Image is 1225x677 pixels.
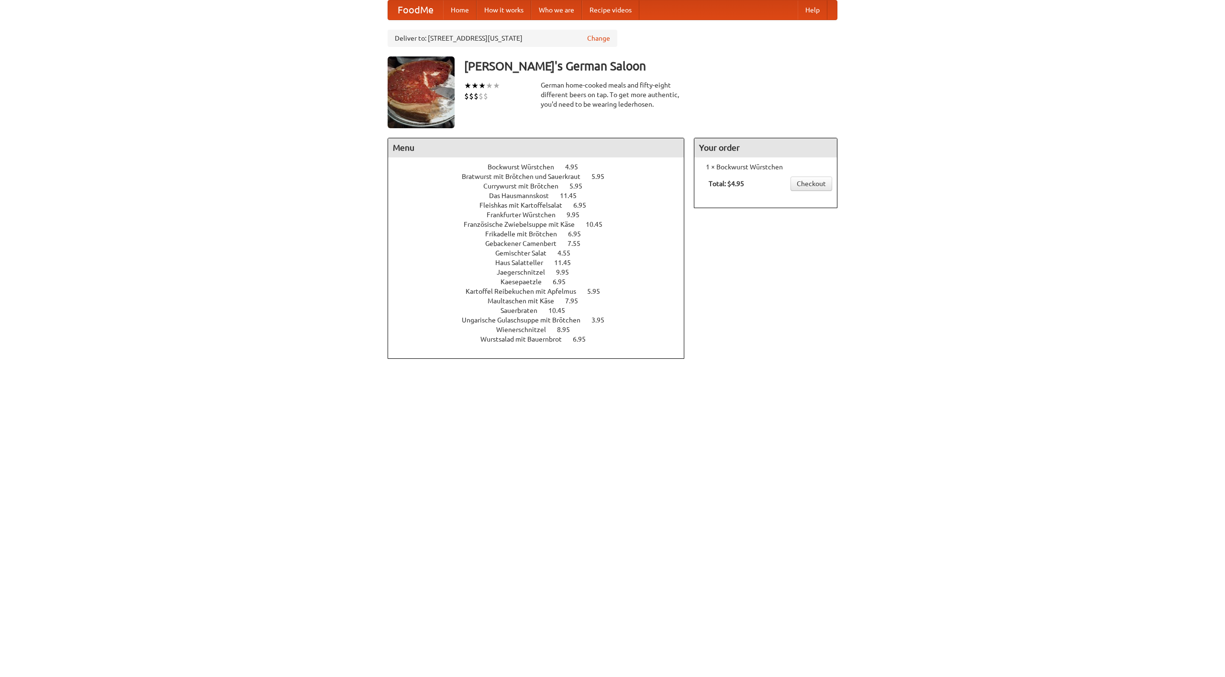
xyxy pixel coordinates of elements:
span: 7.95 [565,297,588,305]
a: Jaegerschnitzel 9.95 [497,268,587,276]
li: $ [474,91,479,101]
span: Bratwurst mit Brötchen und Sauerkraut [462,173,590,180]
a: Maultaschen mit Käse 7.95 [488,297,596,305]
span: Fleishkas mit Kartoffelsalat [479,201,572,209]
span: Wienerschnitzel [496,326,556,333]
a: Kartoffel Reibekuchen mit Apfelmus 5.95 [466,288,618,295]
a: Sauerbraten 10.45 [501,307,583,314]
li: ★ [479,80,486,91]
a: Home [443,0,477,20]
a: Change [587,33,610,43]
a: Frankfurter Würstchen 9.95 [487,211,597,219]
a: Who we are [531,0,582,20]
span: Sauerbraten [501,307,547,314]
li: 1 × Bockwurst Würstchen [699,162,832,172]
span: 4.55 [557,249,580,257]
a: Ungarische Gulaschsuppe mit Brötchen 3.95 [462,316,622,324]
a: Wienerschnitzel 8.95 [496,326,588,333]
a: Haus Salatteller 11.45 [495,259,589,266]
span: 6.95 [568,230,590,238]
span: Französische Zwiebelsuppe mit Käse [464,221,584,228]
li: $ [483,91,488,101]
li: $ [464,91,469,101]
span: 10.45 [586,221,612,228]
span: 9.95 [567,211,589,219]
a: Kaesepaetzle 6.95 [501,278,583,286]
span: Jaegerschnitzel [497,268,555,276]
b: Total: $4.95 [709,180,744,188]
a: Bratwurst mit Brötchen und Sauerkraut 5.95 [462,173,622,180]
a: Bockwurst Würstchen 4.95 [488,163,596,171]
a: How it works [477,0,531,20]
span: 5.95 [591,173,614,180]
span: Kartoffel Reibekuchen mit Apfelmus [466,288,586,295]
span: Bockwurst Würstchen [488,163,564,171]
li: ★ [493,80,500,91]
a: Frikadelle mit Brötchen 6.95 [485,230,599,238]
a: Gemischter Salat 4.55 [495,249,588,257]
li: $ [479,91,483,101]
li: ★ [471,80,479,91]
span: Currywurst mit Brötchen [483,182,568,190]
a: FoodMe [388,0,443,20]
span: 6.95 [553,278,575,286]
span: 11.45 [560,192,586,200]
a: Französische Zwiebelsuppe mit Käse 10.45 [464,221,620,228]
span: Frikadelle mit Brötchen [485,230,567,238]
img: angular.jpg [388,56,455,128]
span: 7.55 [568,240,590,247]
span: Kaesepaetzle [501,278,551,286]
a: Checkout [791,177,832,191]
div: Deliver to: [STREET_ADDRESS][US_STATE] [388,30,617,47]
span: Das Hausmannskost [489,192,558,200]
a: Recipe videos [582,0,639,20]
span: 6.95 [573,335,595,343]
span: Haus Salatteller [495,259,553,266]
span: 4.95 [565,163,588,171]
span: 5.95 [587,288,610,295]
a: Gebackener Camenbert 7.55 [485,240,598,247]
h4: Menu [388,138,684,157]
a: Wurstsalad mit Bauernbrot 6.95 [480,335,603,343]
span: 3.95 [591,316,614,324]
span: Frankfurter Würstchen [487,211,565,219]
a: Help [798,0,827,20]
h4: Your order [694,138,837,157]
span: 5.95 [569,182,592,190]
span: Ungarische Gulaschsuppe mit Brötchen [462,316,590,324]
li: ★ [464,80,471,91]
span: Gebackener Camenbert [485,240,566,247]
span: 10.45 [548,307,575,314]
span: Wurstsalad mit Bauernbrot [480,335,571,343]
span: Gemischter Salat [495,249,556,257]
div: German home-cooked meals and fifty-eight different beers on tap. To get more authentic, you'd nee... [541,80,684,109]
span: Maultaschen mit Käse [488,297,564,305]
span: 6.95 [573,201,596,209]
a: Fleishkas mit Kartoffelsalat 6.95 [479,201,604,209]
a: Das Hausmannskost 11.45 [489,192,594,200]
a: Currywurst mit Brötchen 5.95 [483,182,600,190]
li: $ [469,91,474,101]
li: ★ [486,80,493,91]
h3: [PERSON_NAME]'s German Saloon [464,56,837,76]
span: 8.95 [557,326,579,333]
span: 11.45 [554,259,580,266]
span: 9.95 [556,268,579,276]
